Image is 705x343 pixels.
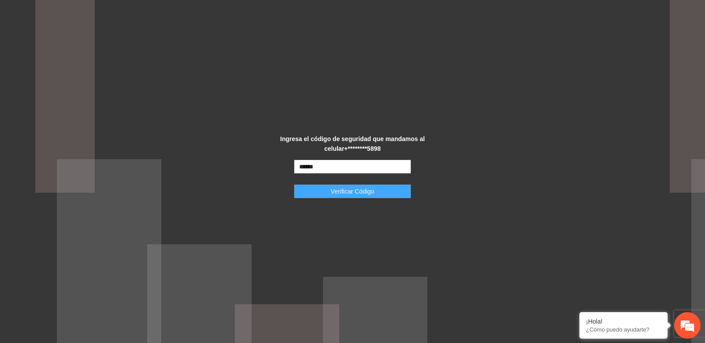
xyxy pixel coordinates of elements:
span: Estamos en línea. [51,118,122,207]
div: Chatee con nosotros ahora [46,45,148,56]
div: Minimizar ventana de chat en vivo [145,4,166,26]
button: Verificar Código [294,184,412,198]
div: ¡Hola! [586,318,661,325]
span: Verificar Código [331,186,375,196]
textarea: Escriba su mensaje y pulse “Intro” [4,241,168,272]
p: ¿Cómo puedo ayudarte? [586,326,661,333]
strong: Ingresa el código de seguridad que mandamos al celular +********5898 [280,135,425,152]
